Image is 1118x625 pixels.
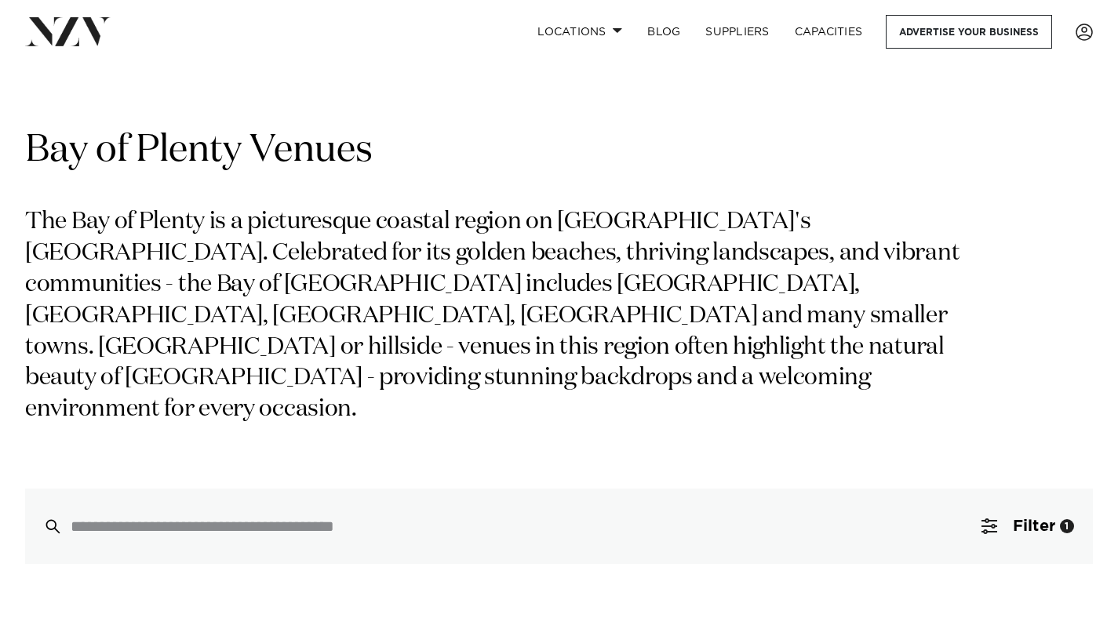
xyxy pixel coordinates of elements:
[25,126,1093,176] h1: Bay of Plenty Venues
[1060,519,1074,533] div: 1
[693,15,781,49] a: SUPPLIERS
[25,17,111,45] img: nzv-logo.png
[963,489,1093,564] button: Filter1
[886,15,1052,49] a: Advertise your business
[25,207,995,426] p: The Bay of Plenty is a picturesque coastal region on [GEOGRAPHIC_DATA]'s [GEOGRAPHIC_DATA]. Celeb...
[1013,518,1055,534] span: Filter
[635,15,693,49] a: BLOG
[525,15,635,49] a: Locations
[782,15,876,49] a: Capacities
